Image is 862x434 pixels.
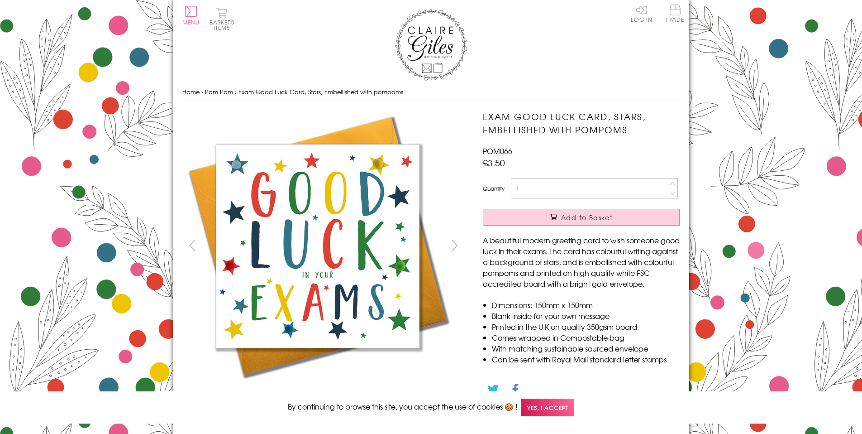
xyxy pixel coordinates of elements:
[666,5,685,22] span: Trade
[483,184,505,193] label: Quantity
[182,235,203,256] button: prev
[182,18,200,26] span: Menu
[182,6,200,25] button: Menu
[492,354,680,365] li: Can be sent with Royal Mail standard letter stamps
[182,110,453,382] img: Exam Good Luck Card, Stars, Embellished with pompoms
[395,9,467,81] img: Claire Giles Greetings Cards
[483,209,680,226] button: Add to Basket
[483,156,505,169] span: £3.50
[235,87,237,96] span: ›
[238,87,403,96] span: Exam Good Luck Card, Stars, Embellished with pompoms
[561,213,613,222] span: Add to Basket
[492,310,680,321] li: Blank inside for your own message
[483,110,680,136] h1: Exam Good Luck Card, Stars, Embellished with pompoms
[521,399,574,416] span: Yes, I accept
[492,343,680,354] li: With matching sustainable sourced envelope
[201,87,203,96] span: ›
[492,299,680,310] li: Dimensions: 150mm x 150mm
[444,235,465,256] button: next
[631,5,652,22] a: Log In
[214,18,234,32] span: 0 items
[210,7,234,30] button: Basket0 items
[205,87,233,96] a: Pom Pom
[666,5,685,24] a: Trade
[182,87,200,96] a: Home
[465,110,736,353] img: Exam Good Luck Card, Stars, Embellished with pompoms
[492,321,680,332] li: Printed in the U.K on quality 350gsm board
[483,145,512,156] span: POM066
[182,83,680,101] nav: breadcrumbs
[483,235,680,289] p: A beautiful modern greeting card to wish someone good luck in their exams. The card has colourful...
[492,332,680,343] li: Comes wrapped in Compostable bag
